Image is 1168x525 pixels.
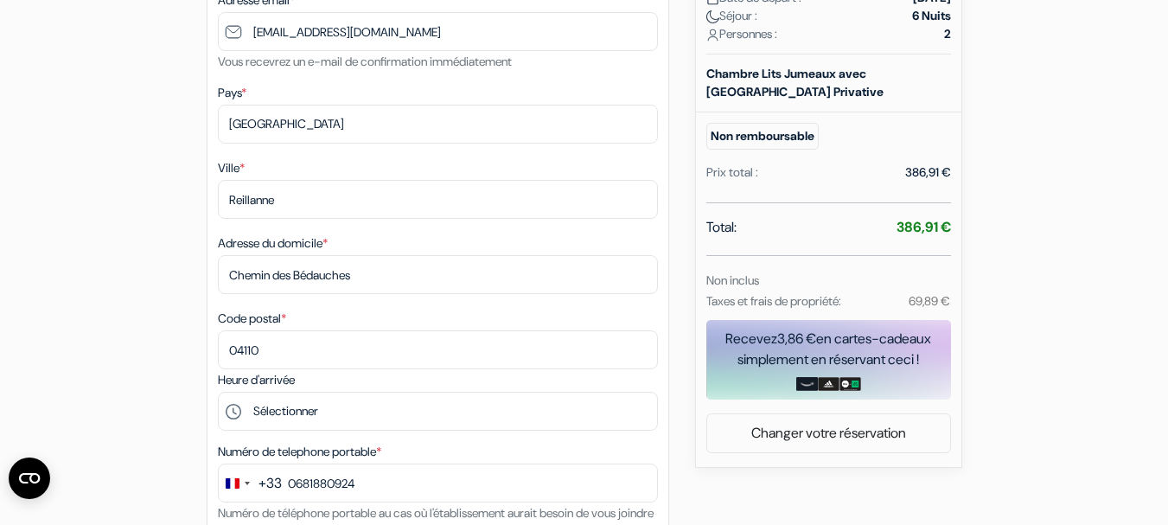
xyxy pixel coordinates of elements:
[897,218,951,236] strong: 386,91 €
[706,293,841,309] small: Taxes et frais de propriété:
[909,293,950,309] small: 69,89 €
[218,310,286,328] label: Code postal
[218,234,328,253] label: Adresse du domicile
[218,371,295,389] label: Heure d'arrivée
[905,163,951,182] div: 386,91 €
[218,443,381,461] label: Numéro de telephone portable
[839,377,861,391] img: uber-uber-eats-card.png
[218,54,512,69] small: Vous recevrez un e-mail de confirmation immédiatement
[258,473,282,494] div: +33
[706,7,757,25] span: Séjour :
[9,458,50,499] button: Ouvrir le widget CMP
[912,7,951,25] strong: 6 Nuits
[818,377,839,391] img: adidas-card.png
[218,84,246,102] label: Pays
[706,29,719,42] img: user_icon.svg
[706,66,884,99] b: Chambre Lits Jumeaux avec [GEOGRAPHIC_DATA] Privative
[706,217,737,238] span: Total:
[218,464,658,503] input: 6 12 34 56 78
[706,329,951,370] div: Recevez en cartes-cadeaux simplement en réservant ceci !
[944,25,951,43] strong: 2
[706,10,719,23] img: moon.svg
[706,25,777,43] span: Personnes :
[218,505,654,521] small: Numéro de téléphone portable au cas où l'établissement aurait besoin de vous joindre
[796,377,818,391] img: amazon-card-no-text.png
[707,417,950,450] a: Changer votre réservation
[706,272,759,288] small: Non inclus
[218,12,658,51] input: Entrer adresse e-mail
[218,159,245,177] label: Ville
[706,123,819,150] small: Non remboursable
[777,330,816,348] span: 3,86 €
[219,464,282,502] button: Change country, selected France (+33)
[706,163,758,182] div: Prix total :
